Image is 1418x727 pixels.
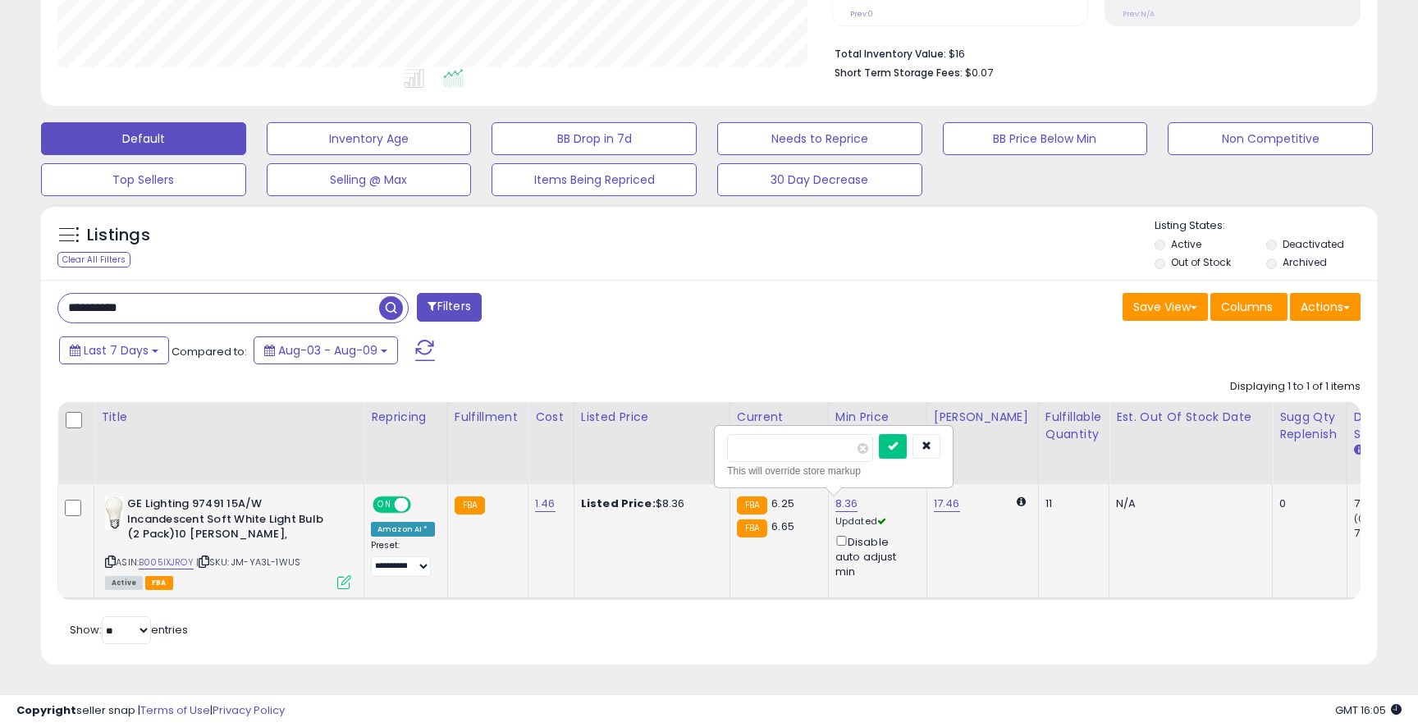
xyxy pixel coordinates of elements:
small: Prev: N/A [1123,9,1155,19]
div: Listed Price [581,409,723,426]
div: 11 [1045,496,1096,511]
span: OFF [409,498,435,512]
button: Save View [1123,293,1208,321]
button: Top Sellers [41,163,246,196]
div: Repricing [371,409,441,426]
div: Cost [535,409,567,426]
button: Inventory Age [267,122,472,155]
div: ASIN: [105,496,351,588]
div: Disable auto adjust min [835,533,914,580]
button: Non Competitive [1168,122,1373,155]
a: Terms of Use [140,702,210,718]
div: Current Buybox Price [737,409,821,443]
label: Archived [1283,255,1327,269]
label: Deactivated [1283,237,1344,251]
b: Short Term Storage Fees: [835,66,963,80]
div: Displaying 1 to 1 of 1 items [1230,379,1361,395]
small: FBA [455,496,485,514]
button: Items Being Repriced [492,163,697,196]
button: Columns [1210,293,1288,321]
span: | SKU: JM-YA3L-1WUS [196,556,300,569]
small: FBA [737,496,767,514]
div: Amazon AI * [371,522,435,537]
button: Aug-03 - Aug-09 [254,336,398,364]
label: Active [1171,237,1201,251]
div: Min Price [835,409,920,426]
span: All listings currently available for purchase on Amazon [105,576,143,590]
span: 2025-08-17 16:05 GMT [1335,702,1402,718]
b: Total Inventory Value: [835,47,946,61]
button: BB Drop in 7d [492,122,697,155]
span: Updated [835,514,886,528]
a: 17.46 [934,496,960,512]
span: Compared to: [172,344,247,359]
div: This will override store markup [727,463,940,479]
a: Privacy Policy [213,702,285,718]
div: Sugg Qty Replenish [1279,409,1340,443]
div: Fulfillment [455,409,521,426]
button: Default [41,122,246,155]
b: Listed Price: [581,496,656,511]
p: N/A [1116,496,1260,511]
button: Actions [1290,293,1361,321]
div: Preset: [371,540,435,577]
div: Fulfillable Quantity [1045,409,1102,443]
small: FBA [737,519,767,537]
span: Columns [1221,299,1273,315]
div: [PERSON_NAME] [934,409,1031,426]
b: GE Lighting 97491 15A/W Incandescent Soft White Light Bulb (2 Pack)10 [PERSON_NAME], [127,496,327,546]
button: Last 7 Days [59,336,169,364]
small: Days In Stock. [1354,443,1364,458]
span: 6.65 [771,519,794,534]
li: $16 [835,43,1348,62]
th: Please note that this number is a calculation based on your required days of coverage and your ve... [1273,402,1347,484]
a: 8.36 [835,496,858,512]
a: B005IXJROY [139,556,194,569]
p: Listing States: [1155,218,1376,234]
div: $8.36 [581,496,717,511]
button: Filters [417,293,481,322]
div: Est. Out Of Stock Date [1116,409,1265,426]
small: (0%) [1354,512,1377,525]
span: 6.25 [771,496,794,511]
small: Prev: 0 [850,9,873,19]
strong: Copyright [16,702,76,718]
div: 0 [1279,496,1334,511]
label: Out of Stock [1171,255,1231,269]
span: Show: entries [70,622,188,638]
img: 31MjIiZ1eYL._SL40_.jpg [105,496,123,529]
div: seller snap | | [16,703,285,719]
button: 30 Day Decrease [717,163,922,196]
span: ON [374,498,395,512]
div: Days In Stock [1354,409,1414,443]
button: Selling @ Max [267,163,472,196]
h5: Listings [87,224,150,247]
div: Title [101,409,357,426]
div: Clear All Filters [57,252,130,267]
button: BB Price Below Min [943,122,1148,155]
span: Last 7 Days [84,342,149,359]
button: Needs to Reprice [717,122,922,155]
span: FBA [145,576,173,590]
a: 1.46 [535,496,556,512]
span: $0.07 [965,65,993,80]
span: Aug-03 - Aug-09 [278,342,377,359]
